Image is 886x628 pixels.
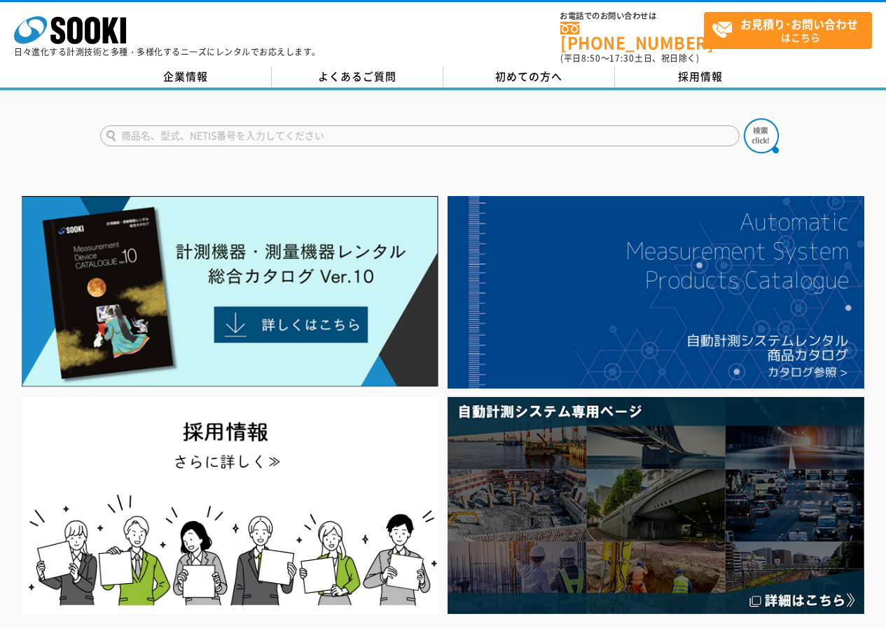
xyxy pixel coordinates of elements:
[272,67,443,88] a: よくあるご質問
[22,397,438,613] img: SOOKI recruit
[615,67,787,88] a: 採用情報
[495,69,562,84] span: 初めての方へ
[744,118,779,153] img: btn_search.png
[704,12,872,49] a: お見積り･お問い合わせはこちら
[712,13,871,48] span: はこちら
[581,52,601,64] span: 8:50
[740,15,858,32] strong: お見積り･お問い合わせ
[448,196,864,389] img: 自動計測システムカタログ
[448,397,864,613] img: 自動計測システム専用ページ
[100,67,272,88] a: 企業情報
[22,196,438,387] img: Catalog Ver10
[100,125,740,146] input: 商品名、型式、NETIS番号を入力してください
[560,12,704,20] span: お電話でのお問い合わせは
[14,48,321,56] p: 日々進化する計測技術と多種・多様化するニーズにレンタルでお応えします。
[560,52,699,64] span: (平日 ～ 土日、祝日除く)
[609,52,635,64] span: 17:30
[443,67,615,88] a: 初めての方へ
[560,22,704,50] a: [PHONE_NUMBER]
